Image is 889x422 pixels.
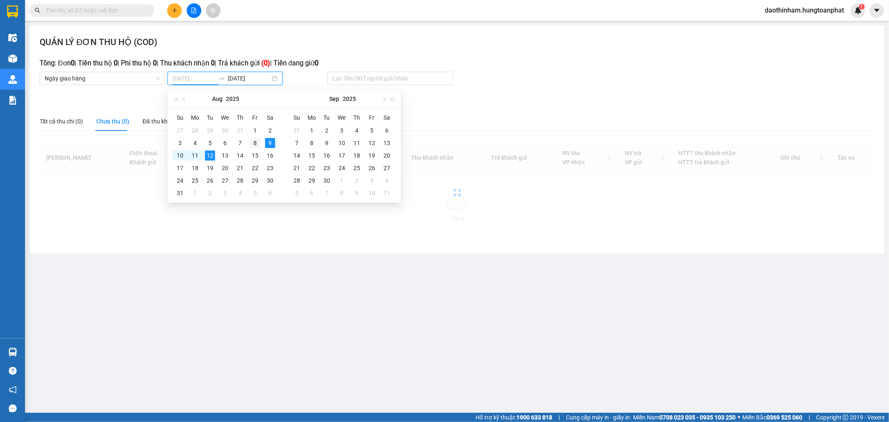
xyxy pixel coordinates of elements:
[292,138,302,148] div: 7
[248,137,263,149] td: 2025-08-08
[367,163,377,173] div: 26
[220,138,230,148] div: 6
[337,138,347,148] div: 10
[250,188,260,198] div: 5
[206,3,220,18] button: aim
[343,90,356,107] button: 2025
[71,59,75,67] b: 0
[218,124,233,137] td: 2025-07-30
[758,5,851,15] span: daothinham.hungtoanphat
[248,187,263,199] td: 2025-09-05
[334,137,349,149] td: 2025-09-10
[382,176,392,186] div: 4
[263,149,278,162] td: 2025-08-16
[173,111,188,124] th: Su
[173,137,188,149] td: 2025-08-03
[334,111,349,124] th: We
[367,151,377,161] div: 19
[205,188,215,198] div: 2
[188,124,203,137] td: 2025-07-28
[869,3,884,18] button: caret-down
[248,111,263,124] th: Fr
[210,8,216,13] span: aim
[248,162,263,174] td: 2025-08-22
[218,187,233,199] td: 2025-09-03
[307,138,317,148] div: 8
[337,126,347,136] div: 3
[188,149,203,162] td: 2025-08-11
[766,414,802,421] strong: 0369 525 060
[289,124,304,137] td: 2025-08-31
[379,174,394,187] td: 2025-10-04
[205,126,215,136] div: 29
[233,124,248,137] td: 2025-07-31
[220,163,230,173] div: 20
[190,126,200,136] div: 28
[263,174,278,187] td: 2025-08-30
[364,137,379,149] td: 2025-09-12
[263,162,278,174] td: 2025-08-23
[860,4,863,10] span: 1
[40,58,874,69] h3: Tổng: Đơn | Tiền thu hộ | Phí thu hộ | Thu khách nhận | Trả khách gửi | Tiền đang giữ
[379,124,394,137] td: 2025-09-06
[9,386,17,394] span: notification
[205,176,215,186] div: 26
[175,126,185,136] div: 27
[289,162,304,174] td: 2025-09-21
[167,3,182,18] button: plus
[173,174,188,187] td: 2025-08-24
[337,163,347,173] div: 24
[205,151,215,161] div: 12
[173,74,215,83] input: Ngày bắt đầu
[322,163,332,173] div: 23
[322,188,332,198] div: 7
[235,188,245,198] div: 4
[319,137,334,149] td: 2025-09-09
[289,111,304,124] th: Su
[8,348,17,357] img: warehouse-icon
[218,75,225,82] span: to
[228,74,270,83] input: Ngày kết thúc
[233,111,248,124] th: Th
[382,188,392,198] div: 11
[367,176,377,186] div: 3
[304,149,319,162] td: 2025-09-15
[190,176,200,186] div: 25
[233,187,248,199] td: 2025-09-04
[263,137,278,149] td: 2025-08-09
[188,111,203,124] th: Mo
[349,162,364,174] td: 2025-09-25
[859,4,865,10] sup: 1
[349,187,364,199] td: 2025-10-09
[352,176,362,186] div: 2
[843,414,849,420] span: copyright
[248,124,263,137] td: 2025-08-01
[742,413,802,422] span: Miền Bắc
[8,33,17,42] img: warehouse-icon
[218,149,233,162] td: 2025-08-13
[738,416,740,419] span: ⚪️
[307,188,317,198] div: 6
[349,137,364,149] td: 2025-09-11
[873,7,881,14] span: caret-down
[349,174,364,187] td: 2025-10-02
[334,124,349,137] td: 2025-09-03
[367,126,377,136] div: 5
[203,187,218,199] td: 2025-09-02
[566,413,631,422] span: Cung cấp máy in - giấy in:
[188,162,203,174] td: 2025-08-18
[175,188,185,198] div: 31
[233,137,248,149] td: 2025-08-07
[265,163,275,173] div: 23
[319,162,334,174] td: 2025-09-23
[190,163,200,173] div: 18
[307,126,317,136] div: 1
[114,59,118,67] b: 0
[233,174,248,187] td: 2025-08-28
[289,174,304,187] td: 2025-09-28
[261,59,270,67] b: ( 0 )
[319,187,334,199] td: 2025-10-07
[379,149,394,162] td: 2025-09-20
[218,75,225,82] span: swap-right
[352,126,362,136] div: 4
